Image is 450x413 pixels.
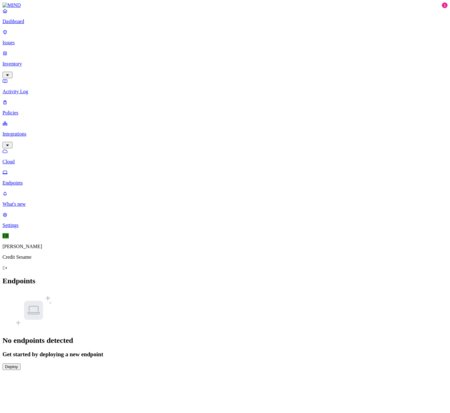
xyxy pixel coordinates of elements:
[2,254,448,260] p: Credit Sesame
[2,99,448,116] a: Policies
[2,170,448,186] a: Endpoints
[2,244,448,249] p: [PERSON_NAME]
[15,291,52,329] img: endpoints-empty-state
[2,159,448,165] p: Cloud
[2,336,448,345] h1: No endpoints detected
[2,180,448,186] p: Endpoints
[2,191,448,207] a: What's new
[2,148,448,165] a: Cloud
[2,40,448,46] p: Issues
[2,29,448,46] a: Issues
[2,363,21,370] button: Deploy
[2,110,448,116] p: Policies
[2,78,448,94] a: Activity Log
[2,89,448,94] p: Activity Log
[2,351,448,358] h3: Get started by deploying a new endpoint
[2,131,448,137] p: Integrations
[2,61,448,67] p: Inventory
[2,233,9,238] span: ER
[2,121,448,147] a: Integrations
[2,2,21,8] img: MIND
[2,2,448,8] a: MIND
[442,2,448,8] div: 1
[2,8,448,24] a: Dashboard
[2,212,448,228] a: Settings
[2,19,448,24] p: Dashboard
[2,277,448,285] h2: Endpoints
[2,223,448,228] p: Settings
[2,201,448,207] p: What's new
[2,50,448,77] a: Inventory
